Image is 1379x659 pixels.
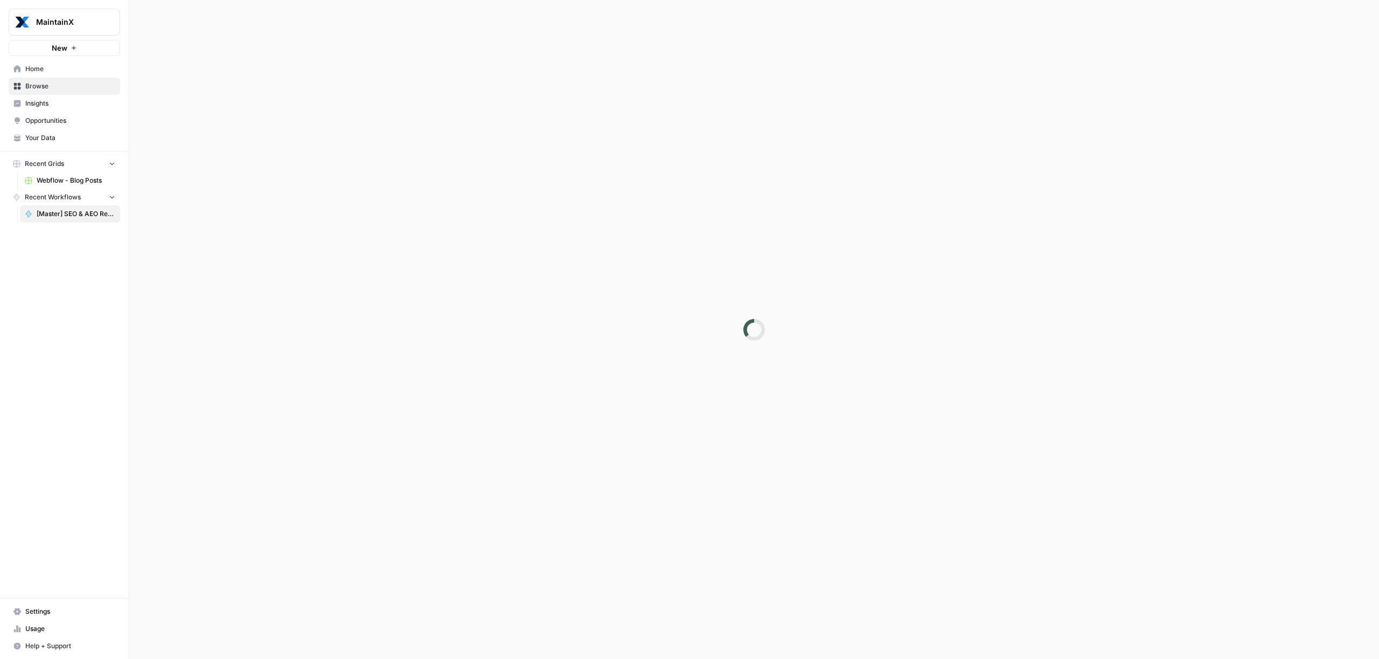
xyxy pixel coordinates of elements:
[37,209,115,219] span: [Master] SEO & AEO Refresh
[9,78,120,95] a: Browse
[37,176,115,185] span: Webflow - Blog Posts
[52,43,67,53] span: New
[25,641,115,651] span: Help + Support
[20,172,120,189] a: Webflow - Blog Posts
[25,64,115,74] span: Home
[25,624,115,634] span: Usage
[25,116,115,126] span: Opportunities
[36,17,101,27] span: MaintainX
[9,156,120,172] button: Recent Grids
[25,133,115,143] span: Your Data
[25,99,115,108] span: Insights
[9,9,120,36] button: Workspace: MaintainX
[9,603,120,620] a: Settings
[9,112,120,129] a: Opportunities
[9,189,120,205] button: Recent Workflows
[25,607,115,616] span: Settings
[25,159,64,169] span: Recent Grids
[9,95,120,112] a: Insights
[9,620,120,637] a: Usage
[12,12,32,32] img: MaintainX Logo
[9,60,120,78] a: Home
[25,192,81,202] span: Recent Workflows
[9,40,120,56] button: New
[20,205,120,223] a: [Master] SEO & AEO Refresh
[9,129,120,147] a: Your Data
[9,637,120,655] button: Help + Support
[25,81,115,91] span: Browse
